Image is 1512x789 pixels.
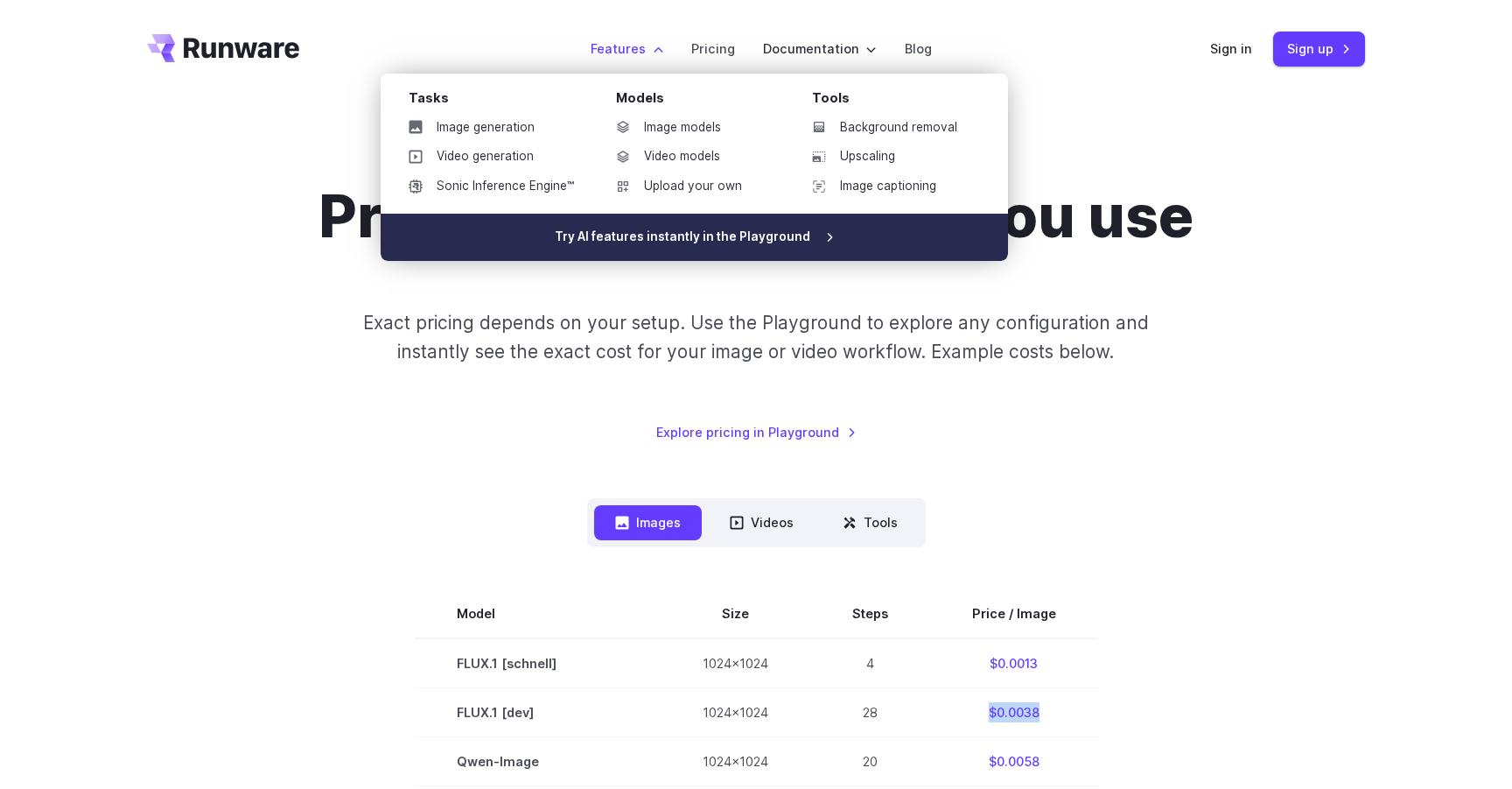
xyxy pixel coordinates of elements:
label: Documentation [763,39,877,59]
h1: Pricing based on what you use [318,182,1193,252]
button: Tools [822,505,919,539]
a: Blog [905,39,932,59]
a: Try AI features instantly in the Playground [381,214,1008,261]
td: FLUX.1 [schnell] [415,638,661,688]
label: Features [591,39,663,59]
a: Image models [602,115,784,141]
a: Image captioning [798,173,980,200]
a: Upscaling [798,144,980,170]
button: Videos [709,505,815,539]
a: Background removal [798,115,980,141]
td: $0.0038 [930,687,1098,736]
a: Video models [602,144,784,170]
td: Qwen-Image [415,736,661,785]
th: Price / Image [930,589,1098,638]
td: 1024x1024 [661,736,810,785]
th: Size [661,589,810,638]
a: Pricing [691,39,735,59]
button: Images [594,505,702,539]
td: 4 [810,638,930,688]
td: $0.0058 [930,736,1098,785]
td: $0.0013 [930,638,1098,688]
a: Video generation [395,144,588,170]
th: Steps [810,589,930,638]
div: Tools [812,88,980,115]
p: Exact pricing depends on your setup. Use the Playground to explore any configuration and instantl... [330,308,1182,367]
td: 1024x1024 [661,687,810,736]
div: Tasks [409,88,588,115]
td: 20 [810,736,930,785]
div: Models [616,88,784,115]
a: Upload your own [602,173,784,200]
a: Image generation [395,115,588,141]
a: Sign up [1273,32,1365,66]
td: 28 [810,687,930,736]
a: Explore pricing in Playground [656,422,857,442]
a: Go to / [147,34,299,62]
td: FLUX.1 [dev] [415,687,661,736]
a: Sonic Inference Engine™ [395,173,588,200]
td: 1024x1024 [661,638,810,688]
a: Sign in [1210,39,1252,59]
th: Model [415,589,661,638]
